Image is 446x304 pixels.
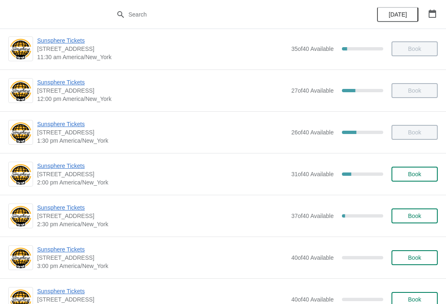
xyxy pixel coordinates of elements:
span: Sunsphere Tickets [37,36,287,45]
img: Sunsphere Tickets | 810 Clinch Avenue, Knoxville, TN, USA | 2:00 pm America/New_York [9,163,33,186]
span: 26 of 40 Available [291,129,334,136]
img: Sunsphere Tickets | 810 Clinch Avenue, Knoxville, TN, USA | 12:00 pm America/New_York [9,79,33,102]
span: 31 of 40 Available [291,171,334,177]
span: 1:30 pm America/New_York [37,136,287,145]
span: 35 of 40 Available [291,45,334,52]
span: 40 of 40 Available [291,296,334,303]
span: Sunsphere Tickets [37,78,287,86]
span: Sunsphere Tickets [37,120,287,128]
img: Sunsphere Tickets | 810 Clinch Avenue, Knoxville, TN, USA | 3:00 pm America/New_York [9,247,33,269]
span: Sunsphere Tickets [37,162,287,170]
img: Sunsphere Tickets | 810 Clinch Avenue, Knoxville, TN, USA | 1:30 pm America/New_York [9,121,33,144]
button: [DATE] [377,7,418,22]
span: [STREET_ADDRESS] [37,295,287,304]
span: 37 of 40 Available [291,213,334,219]
span: [STREET_ADDRESS] [37,45,287,53]
span: [STREET_ADDRESS] [37,86,287,95]
span: 2:30 pm America/New_York [37,220,287,228]
span: [STREET_ADDRESS] [37,212,287,220]
span: [STREET_ADDRESS] [37,128,287,136]
span: Book [408,171,421,177]
span: [STREET_ADDRESS] [37,170,287,178]
img: Sunsphere Tickets | 810 Clinch Avenue, Knoxville, TN, USA | 11:30 am America/New_York [9,38,33,60]
span: 12:00 pm America/New_York [37,95,287,103]
span: 40 of 40 Available [291,254,334,261]
span: Sunsphere Tickets [37,203,287,212]
button: Book [391,167,438,182]
span: [STREET_ADDRESS] [37,254,287,262]
img: Sunsphere Tickets | 810 Clinch Avenue, Knoxville, TN, USA | 2:30 pm America/New_York [9,205,33,227]
button: Book [391,250,438,265]
span: Sunsphere Tickets [37,287,287,295]
span: 2:00 pm America/New_York [37,178,287,187]
span: 27 of 40 Available [291,87,334,94]
span: [DATE] [389,11,407,18]
span: Book [408,254,421,261]
span: Book [408,296,421,303]
button: Book [391,208,438,223]
span: 3:00 pm America/New_York [37,262,287,270]
input: Search [128,7,334,22]
span: Sunsphere Tickets [37,245,287,254]
span: 11:30 am America/New_York [37,53,287,61]
span: Book [408,213,421,219]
